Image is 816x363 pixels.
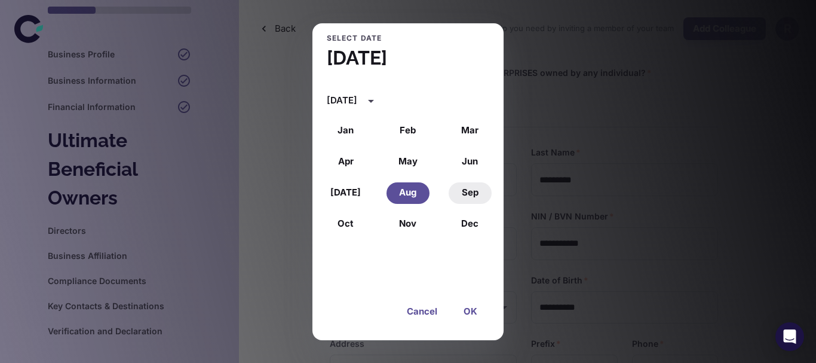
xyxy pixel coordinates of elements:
[449,120,492,142] button: March
[386,120,430,142] button: February
[327,44,387,72] h4: [DATE]
[361,91,381,111] button: calendar view is open, switch to year view
[451,297,489,326] button: OK
[324,213,367,235] button: October
[327,33,382,44] span: Select date
[449,182,492,204] button: September
[324,120,367,142] button: January
[324,151,367,173] button: April
[400,297,444,326] button: Cancel
[449,151,492,173] button: June
[327,94,357,108] div: [DATE]
[324,182,367,204] button: July
[775,322,804,351] div: Open Intercom Messenger
[386,182,430,204] button: August
[386,213,430,235] button: November
[449,213,492,235] button: December
[386,151,430,173] button: May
